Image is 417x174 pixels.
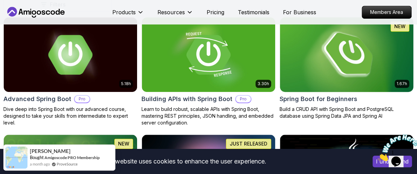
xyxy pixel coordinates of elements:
[3,106,137,126] p: Dive deep into Spring Boot with our advanced course, designed to take your skills from intermedia...
[121,81,131,86] p: 5.18h
[375,132,417,164] iframe: chat widget
[3,17,137,126] a: Advanced Spring Boot card5.18hAdvanced Spring BootProDive deep into Spring Boot with our advanced...
[142,17,275,92] img: Building APIs with Spring Boot card
[5,147,27,169] img: provesource social proof notification image
[280,106,414,119] p: Build a CRUD API with Spring Boot and PostgreSQL database using Spring Data JPA and Spring AI
[57,161,78,167] a: ProveSource
[280,17,414,119] a: Spring Boot for Beginners card1.67hNEWSpring Boot for BeginnersBuild a CRUD API with Spring Boot ...
[236,96,251,102] p: Pro
[141,17,276,126] a: Building APIs with Spring Boot card3.30hBuilding APIs with Spring BootProLearn to build robust, s...
[75,96,90,102] p: Pro
[362,6,412,19] a: Members Area
[157,8,185,16] p: Resources
[157,8,193,22] button: Resources
[112,8,144,22] button: Products
[141,94,232,104] h2: Building APIs with Spring Boot
[277,15,417,94] img: Spring Boot for Beginners card
[207,8,224,16] a: Pricing
[112,8,136,16] p: Products
[5,154,362,169] div: This website uses cookies to enhance the user experience.
[30,155,44,160] span: Bought
[141,106,276,126] p: Learn to build robust, scalable APIs with Spring Boot, mastering REST principles, JSON handling, ...
[4,17,137,92] img: Advanced Spring Boot card
[44,155,100,160] a: Amigoscode PRO Membership
[230,140,267,147] p: JUST RELEASED
[30,148,71,154] span: [PERSON_NAME]
[258,81,269,86] p: 3.30h
[280,94,357,104] h2: Spring Boot for Beginners
[3,3,45,30] img: Chat attention grabber
[362,6,411,18] p: Members Area
[30,161,50,167] span: a month ago
[283,8,316,16] a: For Business
[3,3,5,8] span: 1
[373,156,412,167] button: Accept cookies
[394,23,405,30] p: NEW
[3,94,71,104] h2: Advanced Spring Boot
[397,81,407,86] p: 1.67h
[238,8,269,16] a: Testimonials
[118,140,129,147] p: NEW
